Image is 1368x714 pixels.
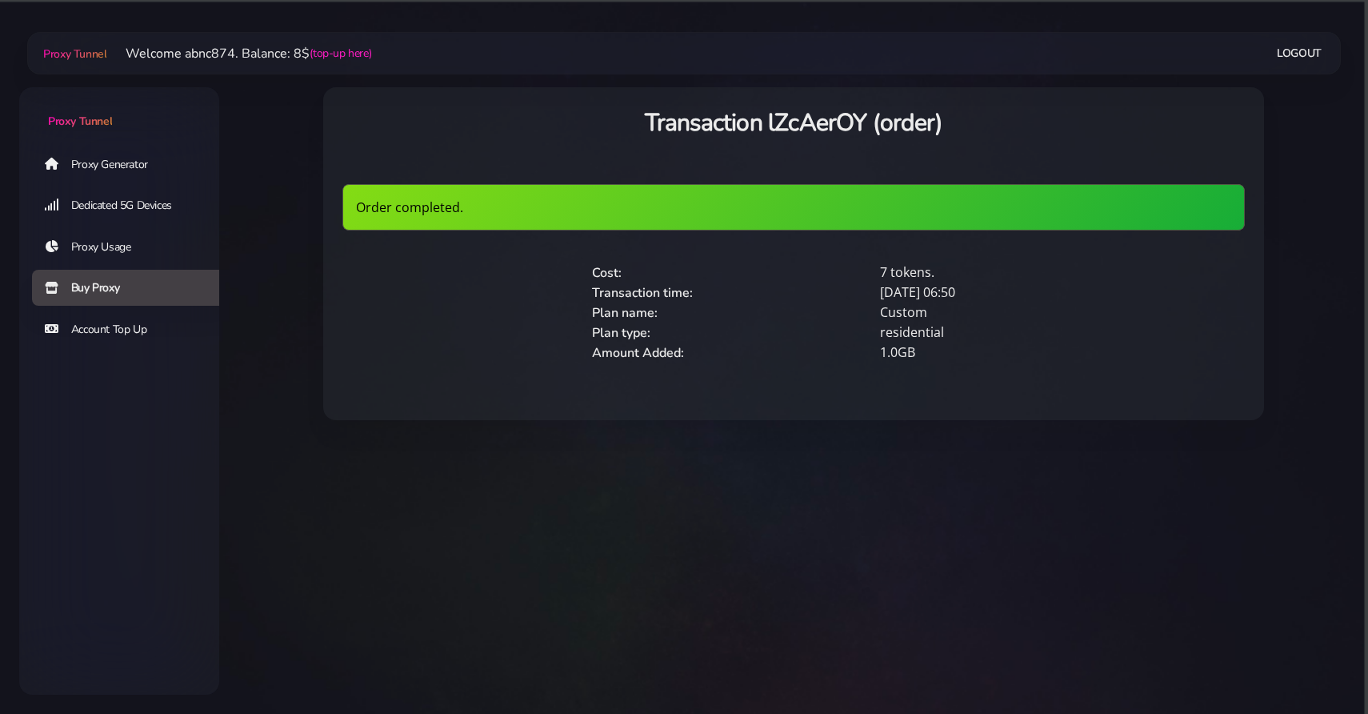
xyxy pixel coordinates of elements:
div: 7 tokens. [870,263,1158,283]
span: Amount Added: [592,344,684,362]
div: Order completed. [342,184,1245,231]
a: Buy Proxy [32,270,232,307]
a: Proxy Generator [32,146,232,183]
div: Custom [870,303,1158,323]
div: 1.0GB [870,343,1158,363]
span: Plan type: [592,324,650,342]
span: Transaction time: [592,284,693,302]
a: (top-up here) [310,45,371,62]
a: Proxy Tunnel [40,41,106,66]
span: Proxy Tunnel [48,114,112,129]
a: Proxy Usage [32,229,232,266]
div: [DATE] 06:50 [870,283,1158,303]
a: Account Top Up [32,311,232,348]
a: Logout [1277,38,1322,68]
span: Proxy Tunnel [43,46,106,62]
div: residential [870,323,1158,343]
h3: Transaction lZcAerOY (order) [342,106,1245,139]
li: Welcome abnc874. Balance: 8$ [106,44,371,63]
span: Cost: [592,264,622,282]
iframe: Webchat Widget [1276,622,1348,694]
a: Dedicated 5G Devices [32,187,232,224]
span: Plan name: [592,304,658,322]
a: Proxy Tunnel [19,87,219,130]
